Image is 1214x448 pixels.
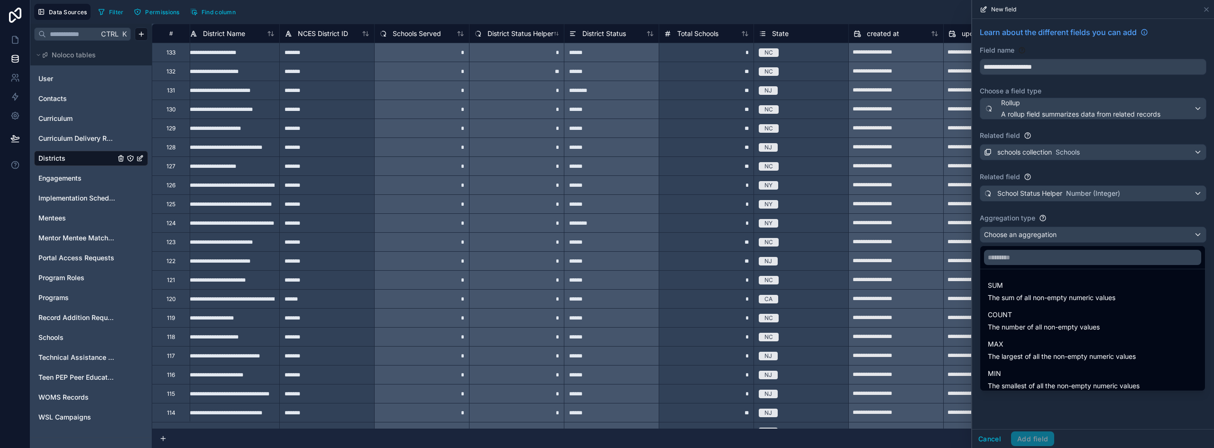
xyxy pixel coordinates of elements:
button: Filter [94,5,127,19]
div: NC [764,67,773,76]
span: updated at [962,29,996,38]
span: Mentees [38,213,66,223]
span: Find column [202,9,236,16]
div: 126 [166,182,175,189]
div: Technical Assistance Logs [34,350,148,365]
div: 118 [167,333,175,341]
span: The largest of all the non-empty numeric values [988,352,1136,361]
span: User [38,74,53,83]
a: Teen PEP Peer Educator Enrollment [38,373,115,382]
div: Programs [34,290,148,305]
span: Ctrl [100,28,120,40]
div: Curriculum [34,111,148,126]
div: 127 [166,163,175,170]
div: 121 [167,276,175,284]
span: The sum of all non-empty numeric values [988,293,1115,302]
button: Noloco tables [34,48,142,62]
div: NY [764,200,773,209]
span: WSL Campaigns [38,412,91,422]
span: Total Schools [677,29,718,38]
div: NC [764,162,773,171]
div: Mentor Mentee Match Requests [34,230,148,246]
div: WSL Campaigns [34,410,148,425]
div: 128 [166,144,175,151]
div: NY [764,219,773,228]
span: Portal Access Requests [38,253,114,263]
a: Mentor Mentee Match Requests [38,233,115,243]
span: MAX [988,338,1136,350]
button: Find column [187,5,239,19]
span: Curriculum [38,114,73,123]
span: MIN [988,368,1140,379]
div: Districts [34,151,148,166]
a: Portal Access Requests [38,253,115,263]
div: NJ [764,257,772,265]
a: Curriculum [38,114,115,123]
div: Program Roles [34,270,148,285]
div: 131 [167,87,175,94]
span: Schools Served [393,29,441,38]
span: District Status [582,29,626,38]
div: NJ [764,428,772,436]
div: Portal Access Requests [34,250,148,265]
a: Curriculum Delivery Records [38,134,115,143]
span: Noloco tables [52,50,96,60]
div: Mentees [34,210,148,226]
div: NC [764,314,773,322]
span: State [772,29,789,38]
span: District Status Helper [487,29,553,38]
div: NC [764,276,773,284]
a: Programs [38,293,115,302]
div: 124 [166,219,176,227]
div: Record Addition Requests [34,310,148,325]
span: Contacts [38,94,67,103]
div: User [34,71,148,86]
div: NJ [764,86,772,95]
div: NJ [764,352,772,360]
a: Mentees [38,213,115,223]
span: The number of all non-empty values [988,322,1100,332]
div: 122 [166,257,175,265]
button: Permissions [130,5,183,19]
a: User [38,74,115,83]
div: Schools [34,330,148,345]
span: Filter [109,9,124,16]
a: Contacts [38,94,115,103]
span: WOMS Records [38,393,89,402]
a: Program Roles [38,273,115,283]
div: Engagements [34,171,148,186]
div: NJ [764,409,772,417]
a: Record Addition Requests [38,313,115,322]
span: Data Sources [49,9,87,16]
div: NC [764,105,773,114]
div: # [159,30,183,37]
div: 133 [166,49,175,56]
span: Schools [38,333,64,342]
div: WOMS Records [34,390,148,405]
div: 113 [167,428,175,436]
span: NCES District ID [298,29,348,38]
div: NY [764,181,773,190]
a: Engagements [38,174,115,183]
span: Programs [38,293,69,302]
div: NJ [764,143,772,152]
div: 115 [167,390,175,398]
div: 116 [167,371,175,379]
button: Data Sources [34,4,91,20]
div: Contacts [34,91,148,106]
a: WOMS Records [38,393,115,402]
div: 130 [166,106,176,113]
span: Districts [38,154,65,163]
span: The smallest of all the non-empty numeric values [988,381,1140,391]
div: 123 [166,238,175,246]
div: Curriculum Delivery Records [34,131,148,146]
span: Program Roles [38,273,84,283]
div: NJ [764,371,772,379]
span: Engagements [38,174,82,183]
span: created at [867,29,899,38]
span: Technical Assistance Logs [38,353,115,362]
div: NC [764,124,773,133]
div: NC [764,333,773,341]
div: 129 [166,125,175,132]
